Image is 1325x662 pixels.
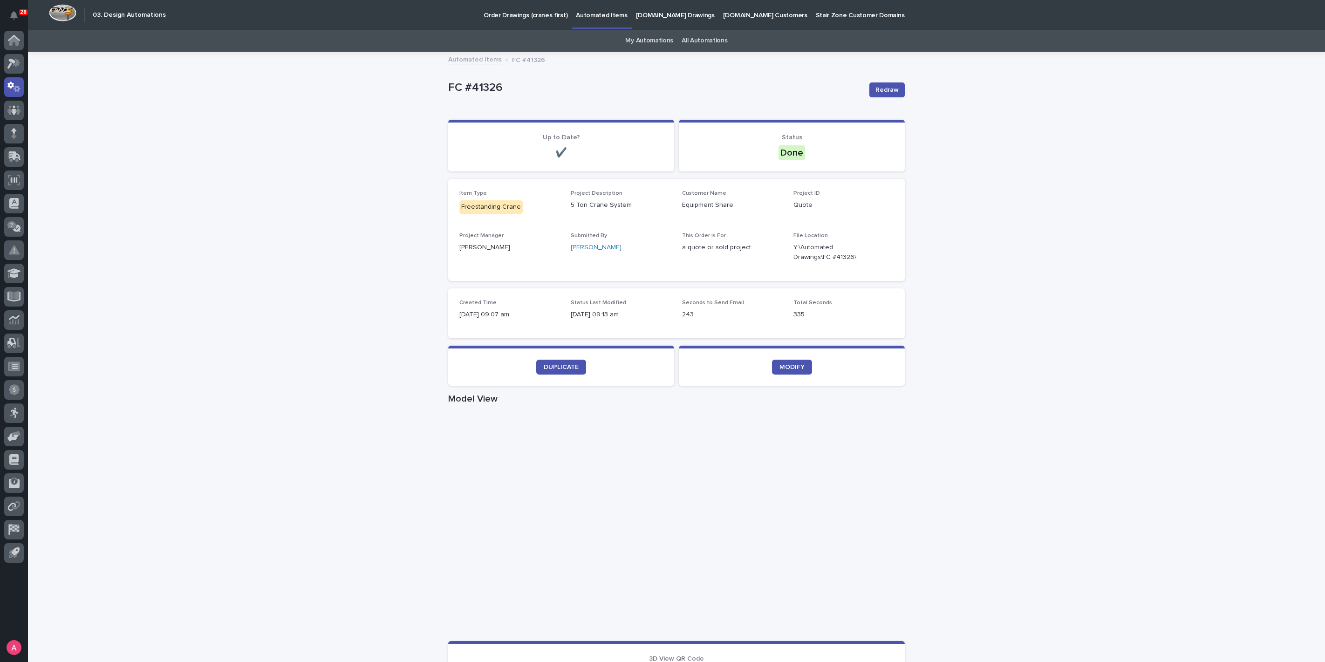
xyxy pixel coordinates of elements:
[772,360,812,375] a: MODIFY
[782,134,802,141] span: Status
[459,243,560,253] p: [PERSON_NAME]
[875,85,899,95] span: Redraw
[682,243,782,253] p: a quote or sold project
[869,82,905,97] button: Redraw
[459,310,560,320] p: [DATE] 09:07 am
[571,200,671,210] p: 5 Ton Crane System
[12,11,24,26] div: Notifications28
[20,9,27,15] p: 28
[93,11,166,19] h2: 03. Design Automations
[459,300,497,306] span: Created Time
[49,4,76,21] img: Workspace Logo
[459,200,523,214] div: Freestanding Crane
[571,300,626,306] span: Status Last Modified
[448,81,862,95] p: FC #41326
[682,30,727,52] a: All Automations
[571,243,622,253] a: [PERSON_NAME]
[779,364,805,370] span: MODIFY
[793,191,820,196] span: Project ID
[448,54,502,64] a: Automated Items
[459,191,487,196] span: Item Type
[571,191,622,196] span: Project Description
[571,310,671,320] p: [DATE] 09:13 am
[682,200,782,210] p: Equipment Share
[4,6,24,25] button: Notifications
[649,655,704,662] span: 3D View QR Code
[625,30,673,52] a: My Automations
[793,233,828,239] span: File Location
[779,145,805,160] div: Done
[536,360,586,375] a: DUPLICATE
[4,638,24,657] button: users-avatar
[682,310,782,320] p: 243
[544,364,579,370] span: DUPLICATE
[682,191,726,196] span: Customer Name
[793,200,894,210] p: Quote
[793,243,871,262] : Y:\Automated Drawings\FC #41326\
[793,300,832,306] span: Total Seconds
[459,147,663,158] p: ✔️
[682,233,730,239] span: This Order is For...
[571,233,607,239] span: Submitted By
[459,233,504,239] span: Project Manager
[543,134,580,141] span: Up to Date?
[512,54,545,64] p: FC #41326
[448,408,905,641] iframe: Model View
[682,300,744,306] span: Seconds to Send Email
[448,393,905,404] h1: Model View
[793,310,894,320] p: 335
